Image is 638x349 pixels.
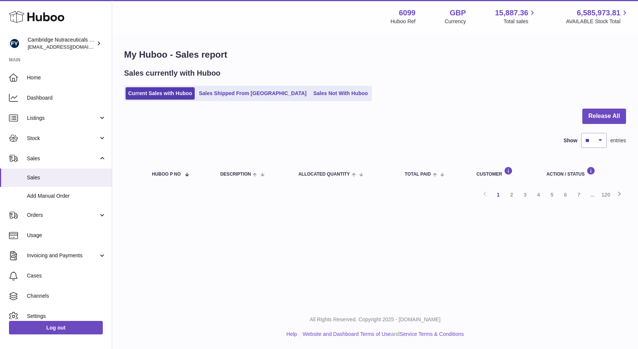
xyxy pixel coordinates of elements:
[582,109,626,124] button: Release All
[303,331,391,337] a: Website and Dashboard Terms of Use
[311,87,370,100] a: Sales Not With Huboo
[300,331,464,338] li: and
[559,188,572,201] a: 6
[27,272,106,279] span: Cases
[405,172,431,177] span: Total paid
[400,331,464,337] a: Service Terms & Conditions
[28,44,110,50] span: [EMAIL_ADDRESS][DOMAIN_NAME]
[27,313,106,320] span: Settings
[27,212,98,219] span: Orders
[9,38,20,49] img: huboo@camnutra.com
[577,8,620,18] span: 6,585,973.81
[220,172,251,177] span: Description
[196,87,309,100] a: Sales Shipped From [GEOGRAPHIC_DATA]
[27,94,106,101] span: Dashboard
[124,68,221,78] h2: Sales currently with Huboo
[545,188,559,201] a: 5
[27,232,106,239] span: Usage
[298,172,350,177] span: ALLOCATED Quantity
[610,137,626,144] span: entries
[286,331,297,337] a: Help
[546,167,619,177] div: Action / Status
[564,137,577,144] label: Show
[572,188,586,201] a: 7
[503,18,537,25] span: Total sales
[124,49,626,61] h1: My Huboo - Sales report
[566,18,629,25] span: AVAILABLE Stock Total
[126,87,195,100] a: Current Sales with Huboo
[450,8,466,18] strong: GBP
[532,188,545,201] a: 4
[586,188,599,201] span: ...
[599,188,613,201] a: 120
[445,18,466,25] div: Currency
[9,321,103,334] a: Log out
[27,292,106,300] span: Channels
[399,8,416,18] strong: 6099
[495,8,528,18] span: 15,887.36
[152,172,181,177] span: Huboo P no
[566,8,629,25] a: 6,585,973.81 AVAILABLE Stock Total
[27,192,106,200] span: Add Manual Order
[391,18,416,25] div: Huboo Ref
[27,155,98,162] span: Sales
[118,316,632,323] p: All Rights Reserved. Copyright 2025 - [DOMAIN_NAME]
[495,8,537,25] a: 15,887.36 Total sales
[27,252,98,259] span: Invoicing and Payments
[518,188,532,201] a: 3
[28,36,95,51] div: Cambridge Nutraceuticals Ltd
[505,188,518,201] a: 2
[27,135,98,142] span: Stock
[477,167,531,177] div: Customer
[491,188,505,201] a: 1
[27,74,106,81] span: Home
[27,174,106,181] span: Sales
[27,115,98,122] span: Listings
